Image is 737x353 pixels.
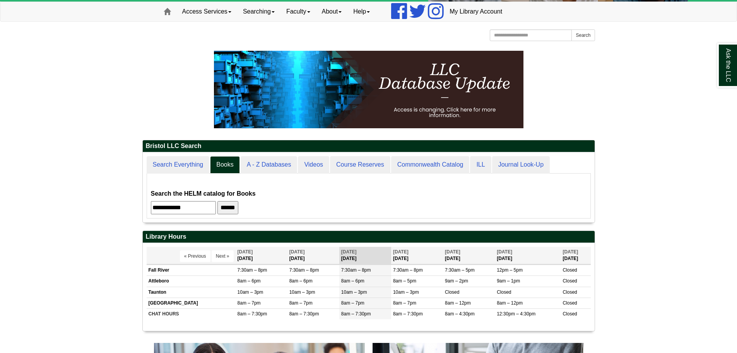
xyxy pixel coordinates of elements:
span: [DATE] [497,249,512,255]
span: [DATE] [289,249,305,255]
span: 7:30am – 8pm [393,267,423,273]
a: Search Everything [147,156,210,174]
h2: Bristol LLC Search [143,140,595,152]
span: Closed [563,289,577,295]
h2: Library Hours [143,231,595,243]
span: [DATE] [445,249,460,255]
span: 8am – 7:30pm [341,311,371,317]
th: [DATE] [236,247,287,264]
a: ILL [470,156,491,174]
span: 8am – 4:30pm [445,311,475,317]
span: 8am – 12pm [445,300,471,306]
span: [DATE] [238,249,253,255]
span: Closed [563,278,577,284]
button: Next » [212,250,234,262]
span: 8am – 6pm [238,278,261,284]
a: A - Z Databases [241,156,298,174]
span: 8am – 7pm [341,300,364,306]
th: [DATE] [561,247,590,264]
span: 12pm – 5pm [497,267,523,273]
span: [DATE] [563,249,578,255]
td: [GEOGRAPHIC_DATA] [147,298,236,308]
a: Commonwealth Catalog [391,156,470,174]
label: Search the HELM catalog for Books [151,188,256,199]
span: 10am – 3pm [341,289,367,295]
span: 8am – 7pm [238,300,261,306]
span: [DATE] [341,249,357,255]
span: [DATE] [393,249,409,255]
th: [DATE] [443,247,495,264]
button: Search [571,29,595,41]
span: 8am – 7pm [393,300,416,306]
th: [DATE] [495,247,561,264]
span: Closed [497,289,511,295]
span: Closed [563,300,577,306]
a: Course Reserves [330,156,390,174]
th: [DATE] [287,247,339,264]
div: Books [151,177,587,214]
a: Videos [298,156,329,174]
a: My Library Account [444,2,508,21]
span: 10am – 3pm [238,289,263,295]
span: 8am – 6pm [341,278,364,284]
th: [DATE] [391,247,443,264]
td: Fall River [147,265,236,276]
a: Help [347,2,376,21]
a: Searching [237,2,280,21]
td: Taunton [147,287,236,298]
span: 8am – 6pm [289,278,313,284]
a: Books [210,156,239,174]
span: Closed [563,311,577,317]
a: Faculty [280,2,316,21]
span: 9am – 2pm [445,278,468,284]
span: 10am – 3pm [393,289,419,295]
span: 7:30am – 8pm [238,267,267,273]
td: CHAT HOURS [147,308,236,319]
span: Closed [445,289,459,295]
span: 7:30am – 8pm [289,267,319,273]
th: [DATE] [339,247,391,264]
span: 8am – 7pm [289,300,313,306]
img: HTML tutorial [214,51,523,128]
span: 9am – 1pm [497,278,520,284]
button: « Previous [180,250,210,262]
a: About [316,2,348,21]
a: Access Services [176,2,237,21]
span: 7:30am – 8pm [341,267,371,273]
span: 7:30am – 5pm [445,267,475,273]
span: 8am – 7:30pm [289,311,319,317]
span: 8am – 12pm [497,300,523,306]
td: Attleboro [147,276,236,287]
span: 10am – 3pm [289,289,315,295]
span: 8am – 5pm [393,278,416,284]
span: 8am – 7:30pm [393,311,423,317]
span: 12:30pm – 4:30pm [497,311,535,317]
span: 8am – 7:30pm [238,311,267,317]
a: Journal Look-Up [492,156,550,174]
span: Closed [563,267,577,273]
